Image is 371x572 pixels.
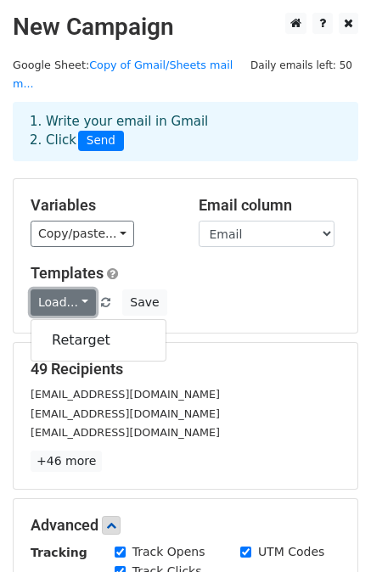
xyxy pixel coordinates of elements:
a: Templates [31,264,104,282]
a: Copy/paste... [31,221,134,247]
span: Send [78,131,124,151]
span: Daily emails left: 50 [245,56,358,75]
h5: Variables [31,196,173,215]
a: Retarget [31,327,166,354]
iframe: Chat Widget [286,491,371,572]
h5: Email column [199,196,341,215]
strong: Tracking [31,546,87,559]
small: [EMAIL_ADDRESS][DOMAIN_NAME] [31,388,220,401]
h5: 49 Recipients [31,360,340,379]
a: Daily emails left: 50 [245,59,358,71]
a: +46 more [31,451,102,472]
small: [EMAIL_ADDRESS][DOMAIN_NAME] [31,407,220,420]
h2: New Campaign [13,13,358,42]
button: Save [122,289,166,316]
small: [EMAIL_ADDRESS][DOMAIN_NAME] [31,426,220,439]
small: Google Sheet: [13,59,233,91]
a: Load... [31,289,96,316]
a: Copy of Gmail/Sheets mail m... [13,59,233,91]
label: Track Opens [132,543,205,561]
div: 1. Write your email in Gmail 2. Click [17,112,354,151]
h5: Advanced [31,516,340,535]
label: UTM Codes [258,543,324,561]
